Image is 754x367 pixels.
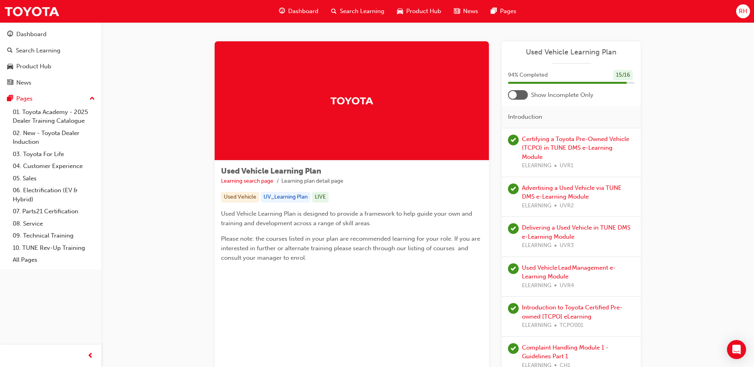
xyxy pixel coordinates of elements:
button: Pages [3,91,98,106]
div: LIVE [312,192,329,203]
a: Introduction to Toyota Certified Pre-owned [TCPO] eLearning [522,304,622,320]
div: Dashboard [16,30,47,39]
a: 02. New - Toyota Dealer Induction [10,127,98,148]
span: ELEARNING [522,161,551,170]
span: UVR3 [560,241,574,250]
span: learningRecordVerb_PASS-icon [508,343,519,354]
span: UVR4 [560,281,574,290]
div: Search Learning [16,46,60,55]
span: Introduction [508,112,542,122]
a: car-iconProduct Hub [391,3,448,19]
a: Learning search page [221,178,273,184]
span: ELEARNING [522,281,551,290]
a: Advertising a Used Vehicle via TUNE DMS e-Learning Module [522,184,622,201]
span: Pages [500,7,516,16]
span: car-icon [397,6,403,16]
a: 10. TUNE Rev-Up Training [10,242,98,254]
a: Certifying a Toyota Pre-Owned Vehicle (TCPO) in TUNE DMS e-Learning Module [522,135,629,160]
span: Show Incomplete Only [531,91,593,100]
a: All Pages [10,254,98,266]
span: UVR2 [560,201,574,211]
span: prev-icon [87,351,93,361]
span: up-icon [89,94,95,104]
div: Product Hub [16,62,51,71]
span: learningRecordVerb_PASS-icon [508,135,519,145]
img: Trak [4,2,60,20]
span: pages-icon [491,6,497,16]
span: learningRecordVerb_COMPLETE-icon [508,183,519,194]
span: Search Learning [340,7,384,16]
div: Pages [16,94,33,103]
span: learningRecordVerb_COMPLETE-icon [508,223,519,234]
span: Product Hub [406,7,441,16]
li: Learning plan detail page [281,177,343,186]
span: search-icon [331,6,337,16]
span: pages-icon [7,95,13,102]
a: 05. Sales [10,172,98,185]
span: Please note: the courses listed in your plan are recommended learning for your role. If you are i... [221,235,482,261]
div: Used Vehicle [221,192,259,203]
a: News [3,75,98,90]
span: search-icon [7,47,13,54]
span: Dashboard [288,7,318,16]
span: ELEARNING [522,321,551,330]
span: guage-icon [279,6,285,16]
a: 09. Technical Training [10,230,98,242]
a: pages-iconPages [485,3,523,19]
a: Used Vehicle Lead Management e-Learning Module [522,264,616,280]
span: news-icon [454,6,460,16]
a: 01. Toyota Academy - 2025 Dealer Training Catalogue [10,106,98,127]
a: search-iconSearch Learning [325,3,391,19]
img: Trak [330,94,374,108]
a: 04. Customer Experience [10,160,98,172]
span: ELEARNING [522,241,551,250]
a: guage-iconDashboard [273,3,325,19]
span: Used Vehicle Learning Plan [221,166,321,176]
a: Delivering a Used Vehicle in TUNE DMS e-Learning Module [522,224,630,240]
span: RH [739,7,747,16]
a: Product Hub [3,59,98,74]
span: News [463,7,478,16]
div: 15 / 16 [613,70,633,81]
a: 06. Electrification (EV & Hybrid) [10,184,98,205]
span: news-icon [7,79,13,87]
a: Dashboard [3,27,98,42]
a: Used Vehicle Learning Plan [508,48,634,57]
div: Open Intercom Messenger [727,340,746,359]
span: car-icon [7,63,13,70]
a: Complaint Handling Module 1 - Guidelines Part 1 [522,344,609,360]
span: learningRecordVerb_PASS-icon [508,303,519,314]
a: 08. Service [10,218,98,230]
span: TCPO001 [560,321,583,330]
a: Search Learning [3,43,98,58]
span: UVR1 [560,161,574,170]
button: DashboardSearch LearningProduct HubNews [3,25,98,91]
span: Used Vehicle Learning Plan is designed to provide a framework to help guide your own and training... [221,210,474,227]
a: news-iconNews [448,3,485,19]
div: News [16,78,31,87]
span: 94 % Completed [508,71,548,80]
span: guage-icon [7,31,13,38]
a: 07. Parts21 Certification [10,205,98,218]
a: 03. Toyota For Life [10,148,98,160]
span: ELEARNING [522,201,551,211]
button: RH [736,4,750,18]
div: UV_Learning Plan [261,192,310,203]
span: learningRecordVerb_COMPLETE-icon [508,263,519,274]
